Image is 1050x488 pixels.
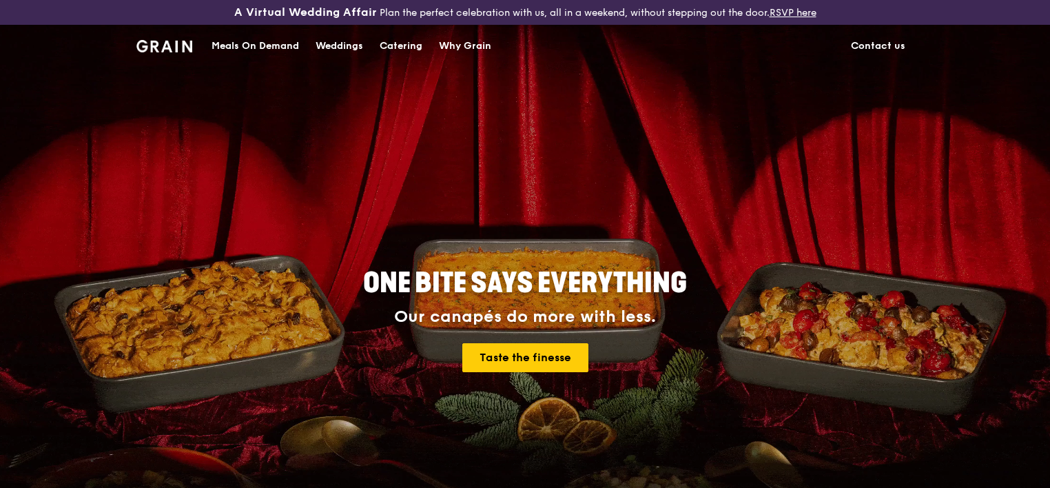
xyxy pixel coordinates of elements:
h3: A Virtual Wedding Affair [234,6,377,19]
div: Catering [380,26,422,67]
a: RSVP here [770,7,816,19]
a: GrainGrain [136,24,192,65]
div: Why Grain [439,26,491,67]
a: Taste the finesse [462,343,588,372]
a: Contact us [843,26,914,67]
img: Grain [136,40,192,52]
div: Plan the perfect celebration with us, all in a weekend, without stepping out the door. [175,6,875,19]
div: Our canapés do more with less. [277,307,773,327]
div: Weddings [316,26,363,67]
span: ONE BITE SAYS EVERYTHING [363,267,687,300]
a: Catering [371,26,431,67]
a: Weddings [307,26,371,67]
a: Why Grain [431,26,500,67]
div: Meals On Demand [212,26,299,67]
